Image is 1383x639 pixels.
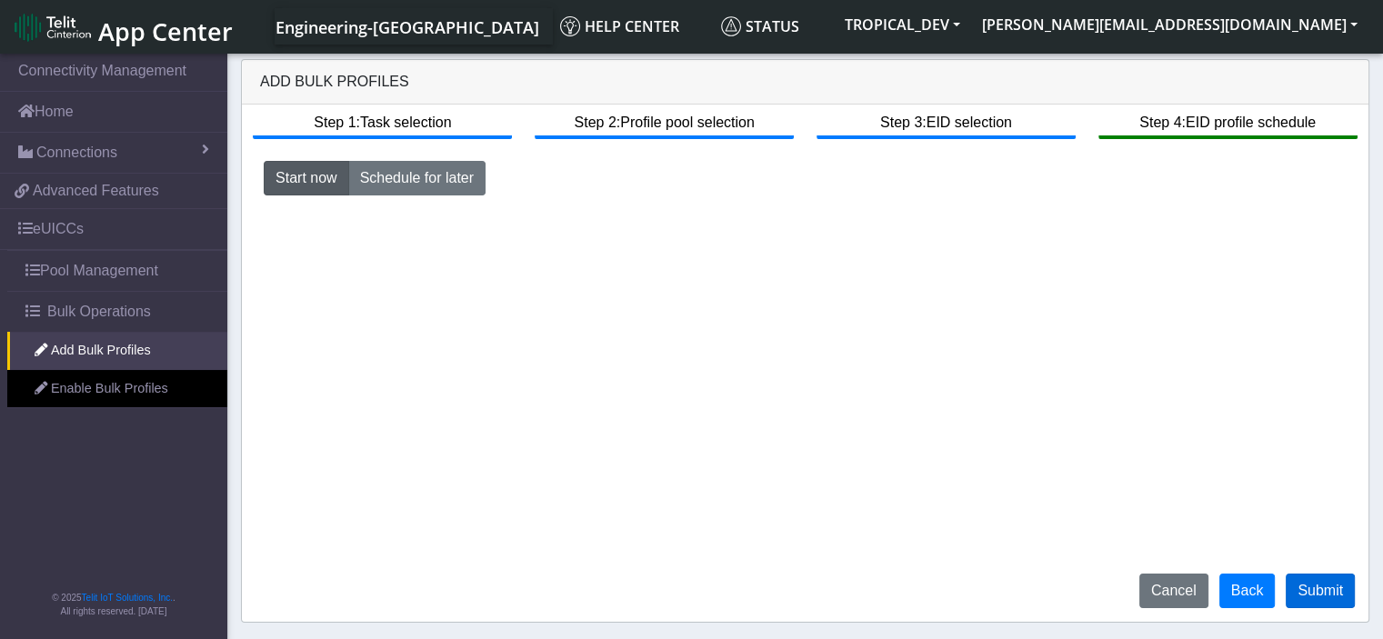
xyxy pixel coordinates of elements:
[264,161,349,195] button: Start now
[33,180,159,202] span: Advanced Features
[264,161,486,195] div: Campaign Timing Options
[1098,105,1358,139] btn: Step 4: EID profile schedule
[971,8,1368,41] button: [PERSON_NAME][EMAIL_ADDRESS][DOMAIN_NAME]
[276,16,539,38] span: Engineering-[GEOGRAPHIC_DATA]
[253,105,512,139] btn: Step 1: Task selection
[535,105,794,139] btn: Step 2: Profile pool selection
[721,16,799,36] span: Status
[560,16,679,36] span: Help center
[15,13,91,42] img: logo-telit-cinterion-gw-new.png
[15,7,230,46] a: App Center
[817,105,1076,139] btn: Step 3: EID selection
[242,60,1368,105] div: Add Bulk Profiles
[1139,574,1208,608] button: Cancel
[36,142,117,164] span: Connections
[834,8,971,41] button: TROPICAL_DEV
[275,8,538,45] a: Your current platform instance
[82,593,173,603] a: Telit IoT Solutions, Inc.
[7,332,227,370] a: Add Bulk Profiles
[560,16,580,36] img: knowledge.svg
[7,370,227,408] a: Enable Bulk Profiles
[553,8,714,45] a: Help center
[1286,574,1355,608] button: Submit
[721,16,741,36] img: status.svg
[1219,574,1276,608] button: Back
[98,15,233,48] span: App Center
[714,8,834,45] a: Status
[348,161,486,195] button: Schedule for later
[7,251,227,291] a: Pool Management
[47,301,151,323] span: Bulk Operations
[7,292,227,332] a: Bulk Operations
